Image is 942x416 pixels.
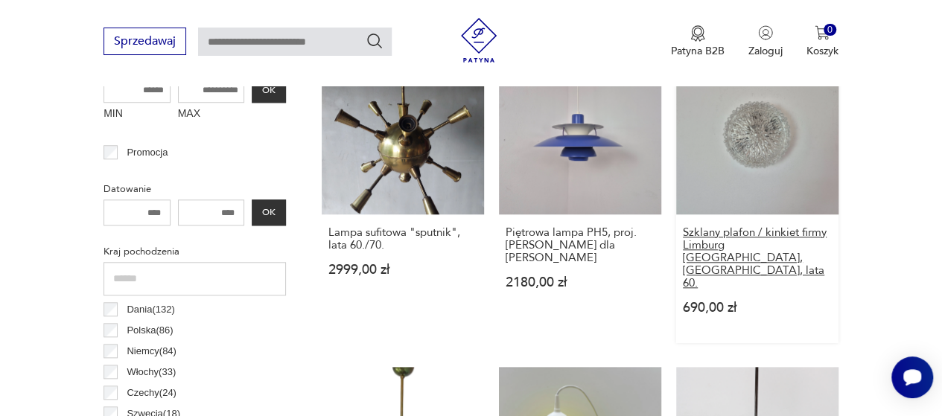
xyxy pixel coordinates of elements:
button: 0Koszyk [806,25,838,58]
a: Sprzedawaj [104,37,186,48]
img: Patyna - sklep z meblami i dekoracjami vintage [456,18,501,63]
label: MIN [104,103,171,127]
p: Koszyk [806,44,838,58]
p: Niemcy ( 84 ) [127,343,176,359]
img: Ikona medalu [690,25,705,42]
button: Patyna B2B [671,25,725,58]
p: Kraj pochodzenia [104,243,286,260]
label: MAX [178,103,245,127]
div: 0 [824,24,836,36]
p: 690,00 zł [683,301,832,314]
a: Lampa sufitowa "sputnik", lata 60./70.Lampa sufitowa "sputnik", lata 60./70.2999,00 zł [322,52,484,343]
button: Zaloguj [748,25,783,58]
a: Szklany plafon / kinkiet firmy Limburg Glashütte, Niemcy, lata 60.Szklany plafon / kinkiet firmy ... [676,52,838,343]
h3: Piętrowa lampa PH5, proj. [PERSON_NAME] dla [PERSON_NAME] [506,226,655,264]
p: 2180,00 zł [506,276,655,289]
p: Datowanie [104,181,286,197]
button: Sprzedawaj [104,28,186,55]
p: Zaloguj [748,44,783,58]
a: KlasykPiętrowa lampa PH5, proj. P. Henningsen dla Louis PoulsenPiętrowa lampa PH5, proj. [PERSON_... [499,52,661,343]
button: OK [252,77,286,103]
p: Polska ( 86 ) [127,322,173,339]
p: Czechy ( 24 ) [127,385,176,401]
img: Ikona koszyka [815,25,830,40]
button: Szukaj [366,32,384,50]
p: Patyna B2B [671,44,725,58]
iframe: Smartsupp widget button [891,356,933,398]
a: Ikona medaluPatyna B2B [671,25,725,58]
button: OK [252,199,286,225]
h3: Lampa sufitowa "sputnik", lata 60./70. [328,226,477,252]
p: Włochy ( 33 ) [127,364,176,380]
h3: Szklany plafon / kinkiet firmy Limburg [GEOGRAPHIC_DATA], [GEOGRAPHIC_DATA], lata 60. [683,226,832,289]
p: 2999,00 zł [328,263,477,276]
p: Promocja [127,144,168,161]
p: Dania ( 132 ) [127,301,174,318]
img: Ikonka użytkownika [758,25,773,40]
